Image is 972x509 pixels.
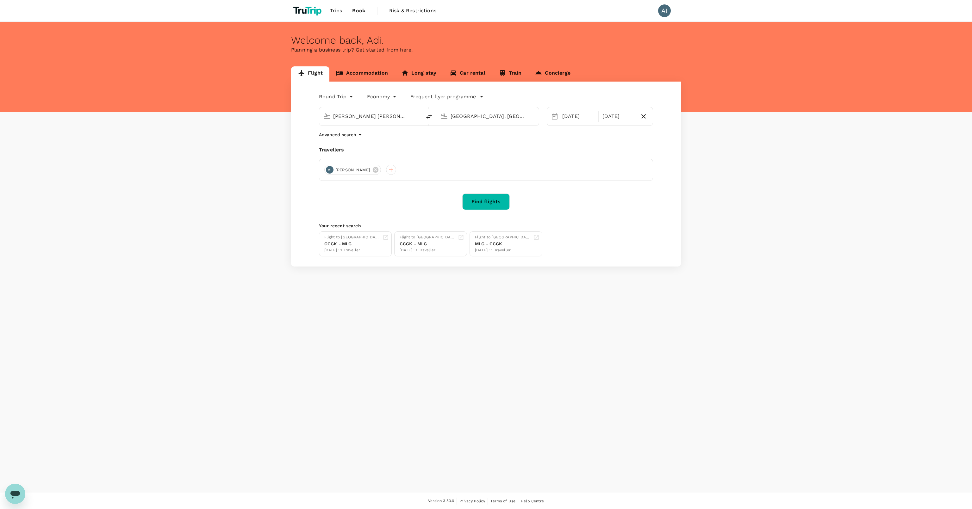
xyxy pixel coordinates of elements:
[291,4,325,18] img: TruTrip logo
[443,66,492,82] a: Car rental
[560,110,597,123] div: [DATE]
[475,241,531,247] div: MLG - CCGK
[330,7,342,15] span: Trips
[395,66,443,82] a: Long stay
[451,111,526,121] input: Going to
[459,499,485,503] span: Privacy Policy
[459,498,485,505] a: Privacy Policy
[521,499,544,503] span: Help Centre
[333,111,408,121] input: Depart from
[291,66,329,82] a: Flight
[319,132,356,138] p: Advanced search
[367,92,398,102] div: Economy
[417,115,418,117] button: Open
[428,498,454,504] span: Version 3.50.0
[490,498,515,505] a: Terms of Use
[291,46,681,54] p: Planning a business trip? Get started from here.
[410,93,476,101] p: Frequent flyer programme
[400,241,455,247] div: CCGK - MLG
[421,109,437,124] button: delete
[352,7,365,15] span: Book
[475,234,531,241] div: Flight to [GEOGRAPHIC_DATA]
[324,165,381,175] div: AI[PERSON_NAME]
[521,498,544,505] a: Help Centre
[319,223,653,229] p: Your recent search
[400,247,455,254] div: [DATE] · 1 Traveller
[291,34,681,46] div: Welcome back , Adi .
[326,166,333,174] div: AI
[410,93,483,101] button: Frequent flyer programme
[462,193,510,210] button: Find flights
[324,234,380,241] div: Flight to [GEOGRAPHIC_DATA]
[600,110,637,123] div: [DATE]
[319,146,653,154] div: Travellers
[490,499,515,503] span: Terms of Use
[475,247,531,254] div: [DATE] · 1 Traveller
[319,92,354,102] div: Round Trip
[389,7,436,15] span: Risk & Restrictions
[324,247,380,254] div: [DATE] · 1 Traveller
[528,66,577,82] a: Concierge
[658,4,671,17] div: AI
[534,115,536,117] button: Open
[319,131,364,138] button: Advanced search
[332,167,374,173] span: [PERSON_NAME]
[492,66,528,82] a: Train
[329,66,395,82] a: Accommodation
[400,234,455,241] div: Flight to [GEOGRAPHIC_DATA]
[5,484,25,504] iframe: Button to launch messaging window
[324,241,380,247] div: CCGK - MLG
